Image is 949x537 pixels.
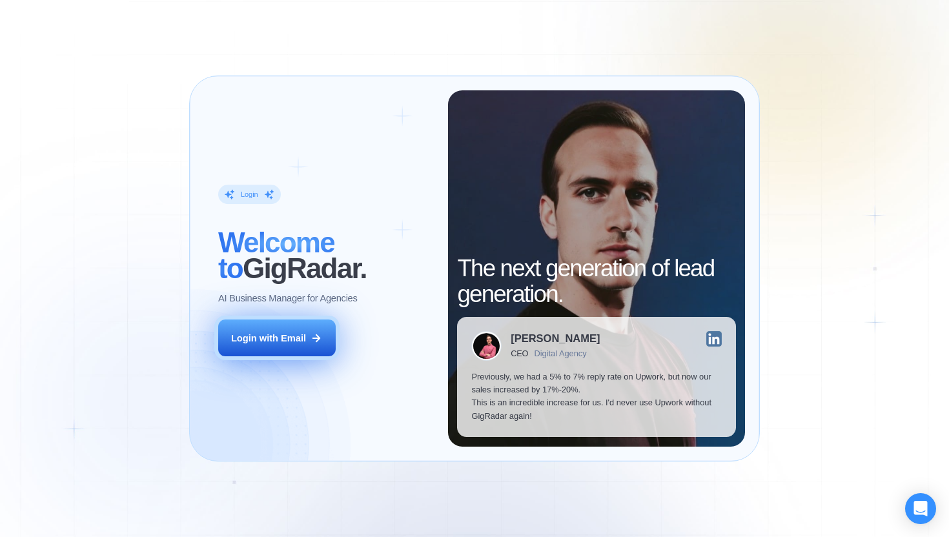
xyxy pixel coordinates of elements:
[218,319,336,356] button: Login with Email
[457,256,735,308] h2: The next generation of lead generation.
[471,370,721,423] p: Previously, we had a 5% to 7% reply rate on Upwork, but now our sales increased by 17%-20%. This ...
[218,292,358,305] p: AI Business Manager for Agencies
[905,493,936,524] div: Open Intercom Messenger
[231,332,306,345] div: Login with Email
[218,227,334,285] span: Welcome to
[511,349,528,359] div: CEO
[241,190,258,199] div: Login
[218,230,434,283] h2: ‍ GigRadar.
[535,349,587,359] div: Digital Agency
[511,334,600,345] div: [PERSON_NAME]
